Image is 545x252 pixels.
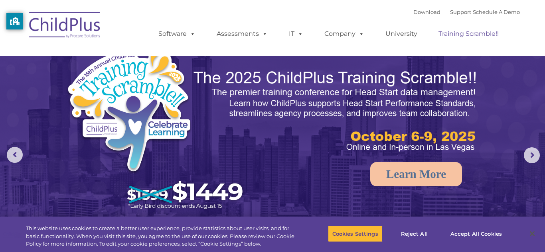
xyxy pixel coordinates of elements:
[25,6,105,46] img: ChildPlus by Procare Solutions
[446,225,506,242] button: Accept All Cookies
[413,9,440,15] a: Download
[6,13,23,29] button: privacy banner
[413,9,520,15] font: |
[328,225,383,242] button: Cookies Settings
[26,225,300,248] div: This website uses cookies to create a better user experience, provide statistics about user visit...
[370,162,462,186] a: Learn More
[389,225,439,242] button: Reject All
[316,26,372,42] a: Company
[377,26,425,42] a: University
[281,26,311,42] a: IT
[150,26,203,42] a: Software
[473,9,520,15] a: Schedule A Demo
[450,9,471,15] a: Support
[209,26,276,42] a: Assessments
[523,225,541,242] button: Close
[430,26,507,42] a: Training Scramble!!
